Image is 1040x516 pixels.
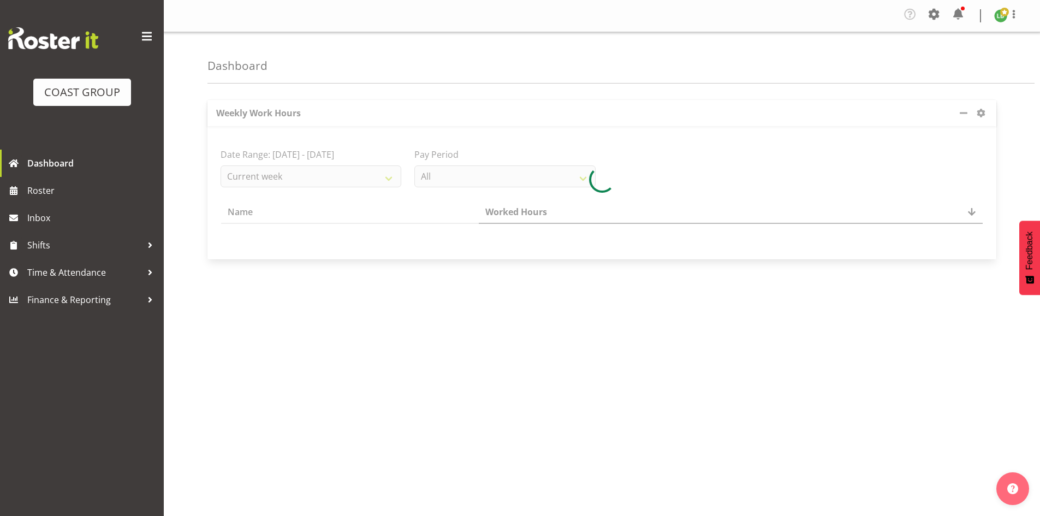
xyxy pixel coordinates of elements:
span: Dashboard [27,155,158,171]
h4: Dashboard [207,60,268,72]
img: Rosterit website logo [8,27,98,49]
div: COAST GROUP [44,84,120,100]
span: Time & Attendance [27,264,142,281]
span: Finance & Reporting [27,292,142,308]
img: help-xxl-2.png [1007,483,1018,494]
span: Inbox [27,210,158,226]
span: Feedback [1025,232,1035,270]
span: Roster [27,182,158,199]
img: lu-budden8051.jpg [994,9,1007,22]
span: Shifts [27,237,142,253]
button: Feedback - Show survey [1019,221,1040,295]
